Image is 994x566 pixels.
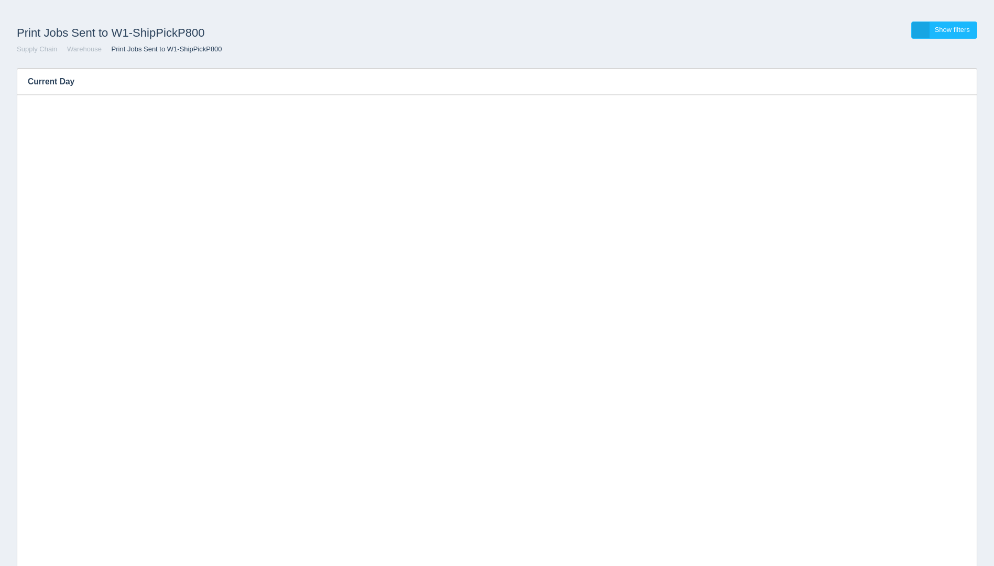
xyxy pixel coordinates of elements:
span: Show filters [935,26,970,34]
h1: Print Jobs Sent to W1-ShipPickP800 [17,21,497,45]
h3: Current Day [17,69,945,95]
a: Show filters [911,21,977,39]
li: Print Jobs Sent to W1-ShipPickP800 [104,45,222,55]
a: Supply Chain [17,45,57,53]
a: Warehouse [67,45,102,53]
